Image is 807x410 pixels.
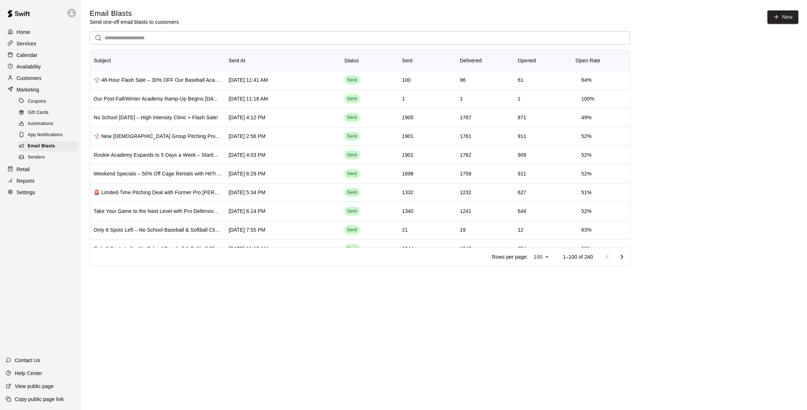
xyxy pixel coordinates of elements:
[518,114,526,121] div: 871
[460,226,466,233] div: 19
[460,189,472,196] div: 1232
[6,84,75,95] a: Marketing
[460,170,472,177] div: 1758
[492,253,528,260] p: Rows per page:
[344,245,360,252] span: Sent
[28,98,46,105] span: Coupons
[518,95,521,102] div: 1
[460,133,472,140] div: 1761
[460,76,466,84] div: 96
[6,61,75,72] div: Availability
[28,154,45,161] span: Senders
[572,50,630,71] div: Open Rate
[229,50,245,71] div: Sent At
[402,170,414,177] div: 1898
[17,40,36,47] p: Services
[229,189,266,196] div: Oct 3 2025, 5:34 PM
[518,208,526,215] div: 644
[531,252,551,262] div: 100
[398,50,456,71] div: Sent
[229,76,268,84] div: Oct 11 2025, 11:41 AM
[767,10,798,24] a: New
[460,151,472,159] div: 1762
[229,226,266,233] div: Sep 29 2025, 7:55 PM
[576,146,597,165] td: 52 %
[17,130,78,140] div: App Notifications
[344,133,360,140] span: Sent
[460,208,472,215] div: 1241
[6,164,75,175] a: Retail
[94,76,222,84] div: ⚾ 48-Hour Flash Sale – 30% OFF Our Baseball Academy (Only 5 Spots!)
[344,227,360,233] span: Sent
[344,114,360,121] span: Sent
[402,208,414,215] div: 1340
[90,18,179,26] p: Send one-off email blasts to customers
[94,114,218,121] div: No School Friday, Oct 17th – High Intensity Clinic + Flash Sale!
[17,52,37,59] p: Calendar
[6,73,75,84] a: Customers
[344,50,359,71] div: Status
[90,50,225,71] div: Subject
[94,133,222,140] div: ⚾ New 10–12 Year Old Group Pitching Program : Phase 1
[15,370,42,377] p: Help Center
[576,202,597,221] td: 52 %
[17,28,30,36] p: Home
[6,50,75,61] a: Calendar
[94,95,222,102] div: Our Post-Fall/Winter Academy Ramp-Up Begins November 1st!
[514,50,572,71] div: Opened
[17,130,81,141] a: App Notifications
[402,189,414,196] div: 1332
[94,170,222,177] div: Weekend Specials – 50% Off Cage Rentals with HitTrax Access + Unlimited Passes!
[15,383,54,390] p: View public page
[576,220,597,240] td: 63 %
[518,76,523,84] div: 61
[576,89,600,108] td: 100 %
[460,245,472,252] div: 1247
[6,187,75,198] a: Settings
[17,107,81,118] a: Gift Cards
[402,226,408,233] div: 21
[518,226,523,233] div: 12
[17,152,78,162] div: Senders
[402,50,413,71] div: Sent
[518,151,526,159] div: 909
[17,141,78,151] div: Email Blasts
[229,208,266,215] div: Sep 30 2025, 6:14 PM
[17,63,41,70] p: Availability
[28,109,49,116] span: Gift Cards
[90,9,179,18] h5: Email Blasts
[94,189,222,196] div: 🚨 Limited-Time Pitching Deal with Former Pro Shaun Garceau – 30% Off!
[402,245,414,252] div: 1344
[17,189,35,196] p: Settings
[28,132,63,139] span: App Notifications
[6,38,75,49] a: Services
[576,108,597,127] td: 49 %
[17,166,30,173] p: Retail
[344,95,360,102] span: Sent
[576,71,597,90] td: 64 %
[402,95,405,102] div: 1
[344,77,360,84] span: Sent
[17,96,81,107] a: Coupons
[341,50,399,71] div: Status
[563,253,593,260] p: 1–100 of 240
[576,164,597,183] td: 52 %
[17,119,78,129] div: Automations
[28,120,53,128] span: Automations
[456,50,514,71] div: Delivered
[344,208,360,215] span: Sent
[6,27,75,37] a: Home
[615,250,629,264] button: Go to next page
[460,114,472,121] div: 1767
[229,133,266,140] div: Oct 6 2025, 2:56 PM
[229,151,266,159] div: Oct 4 2025, 4:03 PM
[94,245,222,252] div: Only 6 Spots Left – No School Baseball & Softball Clinic This Thursday!
[94,208,222,215] div: Take Your Game to the Next Level with Pro Defensive Lessons
[6,175,75,186] div: Reports
[17,177,35,184] p: Reports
